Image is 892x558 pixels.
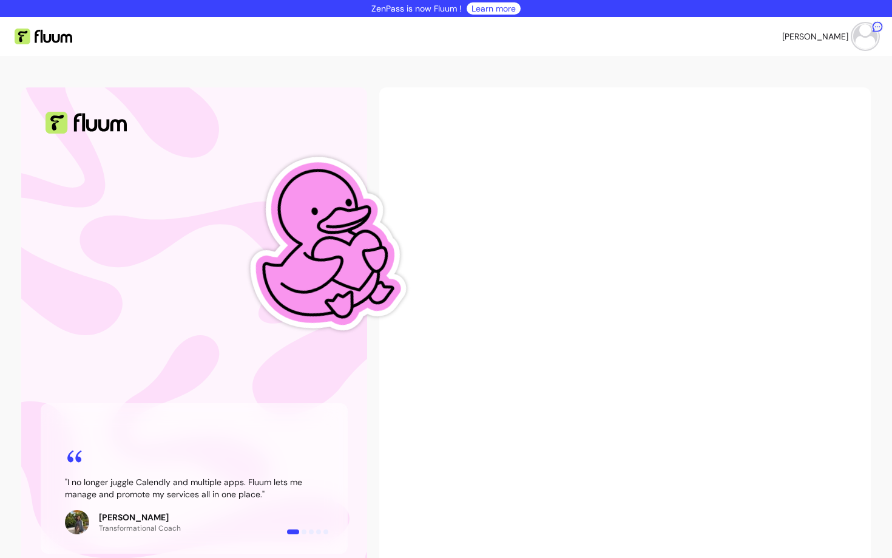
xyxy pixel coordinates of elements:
img: Fluum Logo [46,112,127,134]
p: [PERSON_NAME] [99,511,181,523]
p: ZenPass is now Fluum ! [371,2,462,15]
img: Review avatar [65,510,89,534]
button: avatar[PERSON_NAME] [782,24,877,49]
img: Fluum Duck sticker [222,111,421,379]
blockquote: " I no longer juggle Calendly and multiple apps. Fluum lets me manage and promote my services all... [65,476,323,500]
span: [PERSON_NAME] [782,30,848,43]
img: Fluum Logo [15,29,72,44]
a: Learn more [471,2,516,15]
p: Transformational Coach [99,523,181,533]
img: avatar [853,24,877,49]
